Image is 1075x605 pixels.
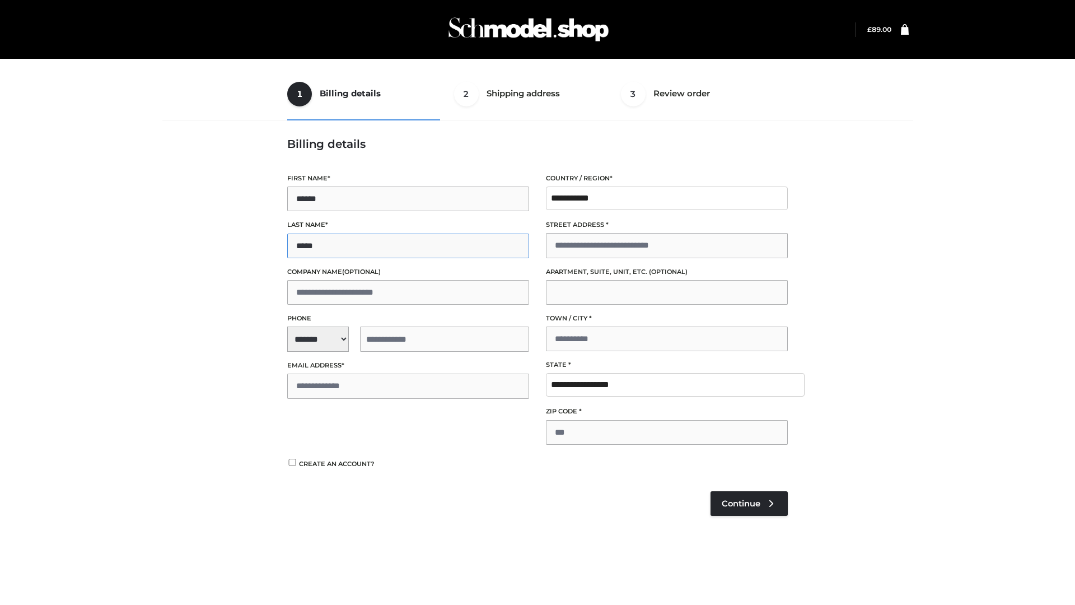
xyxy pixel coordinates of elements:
label: Phone [287,313,529,324]
a: £89.00 [867,25,891,34]
span: Continue [722,499,760,509]
label: Town / City [546,313,788,324]
a: Continue [711,491,788,516]
label: ZIP Code [546,406,788,417]
label: Email address [287,360,529,371]
img: Schmodel Admin 964 [445,7,613,52]
input: Create an account? [287,459,297,466]
label: Apartment, suite, unit, etc. [546,267,788,277]
label: Last name [287,220,529,230]
h3: Billing details [287,137,788,151]
bdi: 89.00 [867,25,891,34]
span: (optional) [649,268,688,276]
span: £ [867,25,872,34]
label: State [546,360,788,370]
span: Create an account? [299,460,375,468]
label: Company name [287,267,529,277]
label: Street address [546,220,788,230]
span: (optional) [342,268,381,276]
label: Country / Region [546,173,788,184]
label: First name [287,173,529,184]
